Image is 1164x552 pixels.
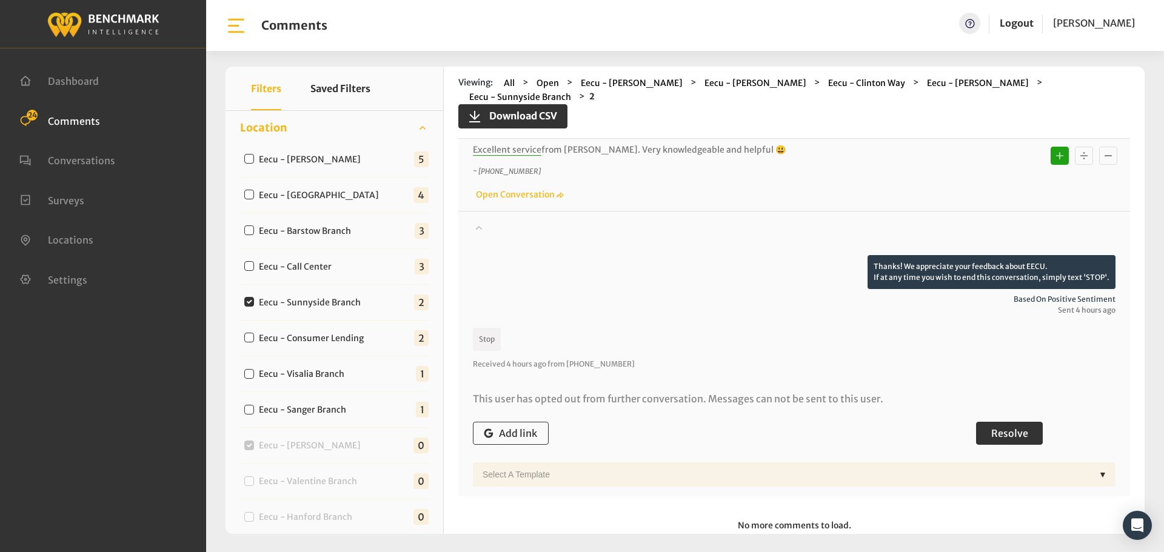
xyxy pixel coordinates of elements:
button: Download CSV [458,104,567,128]
i: ~ [PHONE_NUMBER] [473,167,541,176]
span: Download CSV [482,108,557,123]
span: 0 [413,437,429,453]
input: Eecu - Sanger Branch [244,405,254,414]
label: Eecu - [PERSON_NAME] [255,153,370,166]
a: Conversations [19,153,115,165]
span: Excellent service [473,144,541,156]
h1: Comments [261,18,327,33]
span: 2 [414,330,429,346]
a: Surveys [19,193,84,205]
label: Eecu - [PERSON_NAME] [255,439,370,452]
a: Logout [1000,17,1034,29]
span: [PERSON_NAME] [1053,17,1135,29]
label: Eecu - [GEOGRAPHIC_DATA] [255,189,389,202]
span: 2 [414,294,429,310]
button: Open [533,76,563,90]
label: Eecu - Sunnyside Branch [255,296,370,309]
p: from [PERSON_NAME]. Very knowledgeable and helpful 😃 [473,144,955,156]
span: 3 [415,259,429,274]
a: [PERSON_NAME] [1053,13,1135,34]
span: 1 [416,366,429,382]
input: Eecu - Consumer Lending [244,333,254,342]
strong: 2 [589,91,595,102]
a: Logout [1000,13,1034,34]
span: Sent 4 hours ago [473,305,1115,316]
label: Eecu - Valentine Branch [255,475,367,488]
button: Add link [473,422,549,445]
a: Location [240,119,429,137]
button: Eecu - [PERSON_NAME] [577,76,686,90]
input: Eecu - Visalia Branch [244,369,254,379]
span: 0 [413,473,429,489]
label: Eecu - Call Center [255,261,341,273]
div: ▼ [1094,462,1112,487]
a: Comments 24 [19,114,100,126]
input: Eecu - [PERSON_NAME] [244,154,254,164]
button: Eecu - Sunnyside Branch [466,90,575,104]
a: Settings [19,273,87,285]
p: This user has opted out from further conversation. Messages can not be sent to this user. [473,391,1115,406]
span: Location [240,119,287,136]
span: Settings [48,273,87,285]
label: Eecu - Visalia Branch [255,368,354,381]
button: All [500,76,518,90]
span: 5 [414,151,429,167]
img: benchmark [47,9,159,39]
button: Eecu - [PERSON_NAME] [923,76,1032,90]
span: Based on positive sentiment [473,294,1115,305]
input: Eecu - Call Center [244,261,254,271]
span: Surveys [48,194,84,206]
label: Eecu - Barstow Branch [255,225,361,238]
input: Eecu - Sunnyside Branch [244,297,254,307]
span: Dashboard [48,75,99,87]
a: Dashboard [19,74,99,86]
label: Eecu - Consumer Lending [255,332,373,345]
span: Comments [48,115,100,127]
span: 4 [413,187,429,203]
p: No more comments to load. [458,511,1130,540]
span: 4 hours ago [506,359,546,368]
a: Open Conversation [473,189,564,200]
p: Stop [473,328,501,351]
img: bar [226,15,247,36]
a: Locations [19,233,93,245]
span: Received [473,359,505,368]
button: Resolve [976,422,1043,445]
div: Basic example [1048,144,1120,168]
span: Viewing: [458,76,493,90]
span: 24 [27,110,38,121]
span: Locations [48,234,93,246]
span: 3 [415,223,429,239]
span: Conversations [48,155,115,167]
button: Eecu - [PERSON_NAME] [701,76,810,90]
span: from [PHONE_NUMBER] [547,359,635,368]
button: Eecu - Clinton Way [824,76,909,90]
input: Eecu - Barstow Branch [244,225,254,235]
span: 0 [413,509,429,525]
input: Eecu - [GEOGRAPHIC_DATA] [244,190,254,199]
span: 1 [416,402,429,417]
button: Saved Filters [310,67,370,110]
div: Select a Template [477,462,1094,487]
button: Filters [251,67,281,110]
span: Resolve [991,427,1028,439]
label: Eecu - Hanford Branch [255,511,362,524]
p: Thanks! We appreciate your feedback about EECU. If at any time you wish to end this conversation,... [868,255,1115,289]
div: Open Intercom Messenger [1123,511,1152,540]
label: Eecu - Sanger Branch [255,404,356,416]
